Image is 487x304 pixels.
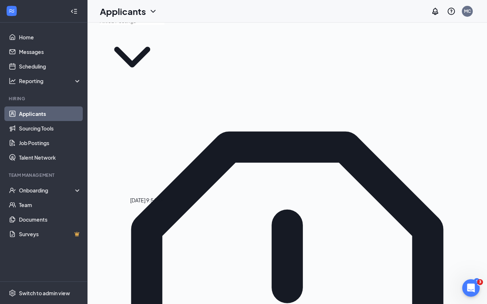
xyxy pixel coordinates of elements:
svg: ChevronDown [100,25,164,89]
span: 3 [477,279,483,285]
svg: Settings [9,289,16,297]
div: Reporting [19,77,82,85]
a: Scheduling [19,59,81,74]
a: Team [19,198,81,212]
a: Documents [19,212,81,227]
div: Hiring [9,96,80,102]
a: Sourcing Tools [19,121,81,136]
div: Team Management [9,172,80,178]
a: Home [19,30,81,44]
svg: Collapse [70,8,78,15]
svg: Notifications [431,7,440,16]
div: Onboarding [19,187,75,194]
svg: ChevronDown [149,7,157,16]
a: Messages [19,44,81,59]
svg: WorkstreamLogo [8,7,15,15]
div: MC [464,8,471,14]
div: Switch to admin view [19,289,70,297]
div: [DATE] 9:56 AM [130,196,165,204]
a: Job Postings [19,136,81,150]
div: 6 [474,278,480,284]
a: SurveysCrown [19,227,81,241]
iframe: Intercom live chat [462,279,480,297]
svg: QuestionInfo [447,7,456,16]
h1: Applicants [100,5,146,17]
svg: Analysis [9,77,16,85]
a: Talent Network [19,150,81,165]
a: Applicants [19,106,81,121]
svg: UserCheck [9,187,16,194]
